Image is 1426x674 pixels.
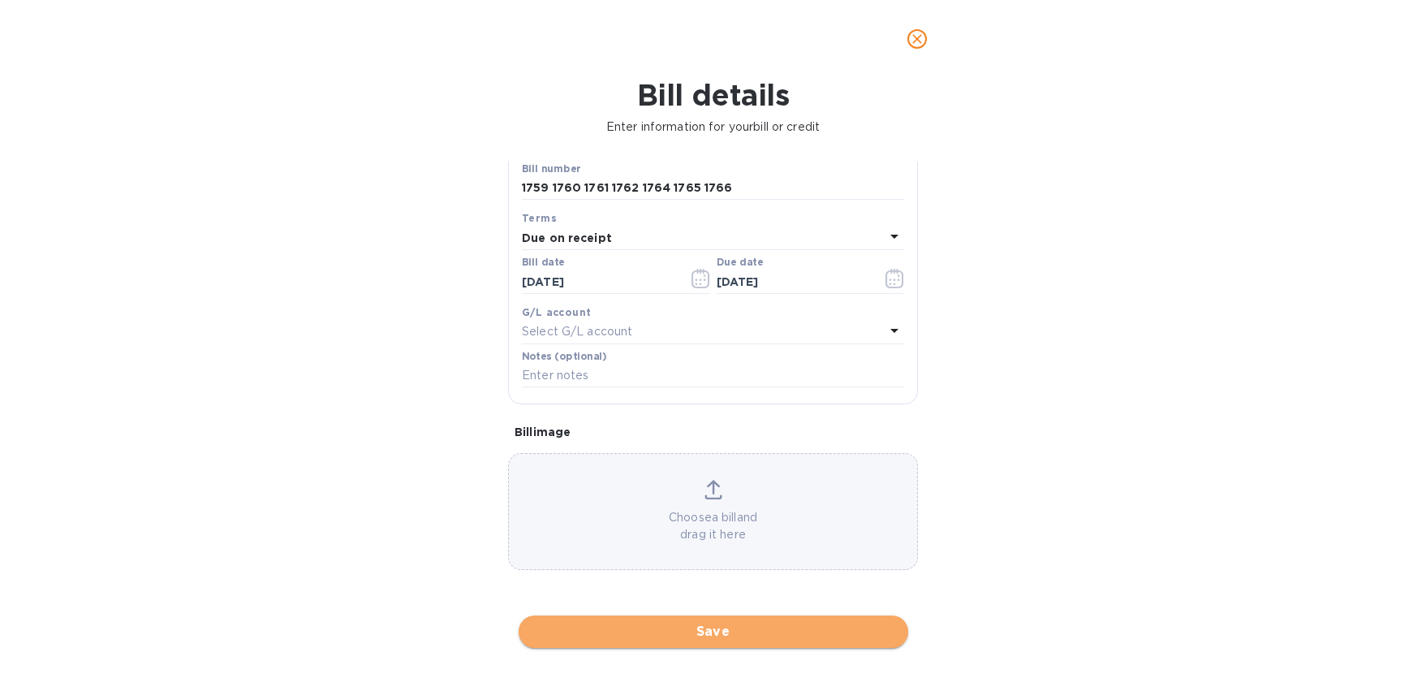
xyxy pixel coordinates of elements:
[522,270,675,294] input: Select date
[519,616,908,648] button: Save
[717,258,763,268] label: Due date
[522,323,632,340] p: Select G/L account
[515,424,911,440] p: Bill image
[522,231,612,244] b: Due on receipt
[522,258,565,268] label: Bill date
[522,176,904,201] input: Enter bill number
[898,19,937,58] button: close
[509,509,917,543] p: Choose a bill and drag it here
[522,306,591,318] b: G/L account
[522,212,557,224] b: Terms
[522,364,904,388] input: Enter notes
[522,352,607,361] label: Notes (optional)
[13,119,1413,136] p: Enter information for your bill or credit
[532,622,895,642] span: Save
[13,78,1413,112] h1: Bill details
[522,164,580,174] label: Bill number
[717,270,870,294] input: Due date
